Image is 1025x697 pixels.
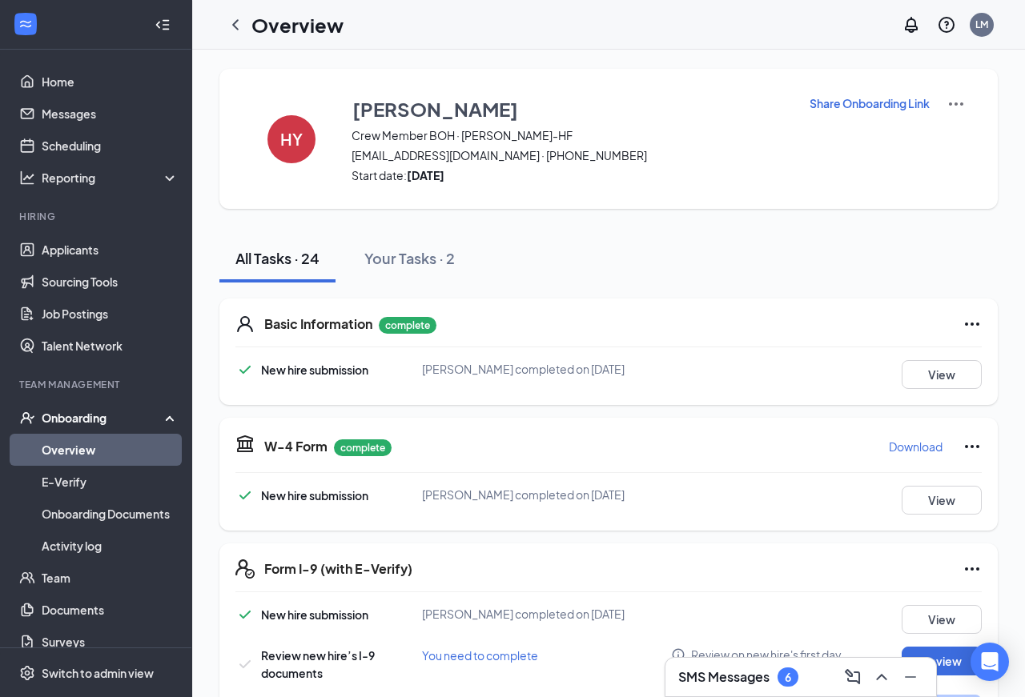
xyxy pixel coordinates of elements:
[42,130,179,162] a: Scheduling
[963,559,982,579] svg: Ellipses
[42,98,179,130] a: Messages
[235,486,255,505] svg: Checkmark
[42,266,179,298] a: Sourcing Tools
[280,134,303,145] h4: HY
[843,667,862,687] svg: ComposeMessage
[42,626,179,658] a: Surveys
[888,434,943,459] button: Download
[407,168,444,182] strong: [DATE]
[902,486,982,515] button: View
[42,298,179,330] a: Job Postings
[352,167,789,183] span: Start date:
[251,11,344,38] h1: Overview
[678,668,770,686] h3: SMS Messages
[42,170,179,186] div: Reporting
[901,667,920,687] svg: Minimize
[810,95,930,111] p: Share Onboarding Link
[19,665,35,681] svg: Settings
[42,66,179,98] a: Home
[261,648,375,680] span: Review new hire’s I-9 documents
[671,647,685,662] svg: Info
[235,248,320,268] div: All Tasks · 24
[19,378,175,391] div: Team Management
[261,363,368,377] span: New hire submission
[902,605,982,634] button: View
[155,17,171,33] svg: Collapse
[872,667,891,687] svg: ChevronUp
[334,439,392,456] p: complete
[235,655,255,674] svg: Checkmark
[42,530,179,562] a: Activity log
[691,647,842,663] span: Review on new hire's first day
[352,94,789,123] button: [PERSON_NAME]
[352,127,789,143] span: Crew Member BOH · [PERSON_NAME]-HF
[869,664,894,690] button: ChevronUp
[947,94,966,114] img: More Actions
[18,16,34,32] svg: WorkstreamLogo
[261,488,368,503] span: New hire submission
[226,15,245,34] svg: ChevronLeft
[785,671,791,684] div: 6
[902,15,921,34] svg: Notifications
[235,605,255,624] svg: Checkmark
[42,594,179,626] a: Documents
[42,466,179,498] a: E-Verify
[937,15,956,34] svg: QuestionInfo
[42,665,154,681] div: Switch to admin view
[422,607,625,621] span: [PERSON_NAME] completed on [DATE]
[422,648,538,663] span: You need to complete
[902,360,982,389] button: View
[264,560,412,578] h5: Form I-9 (with E-Verify)
[422,362,625,376] span: [PERSON_NAME] completed on [DATE]
[235,360,255,379] svg: Checkmark
[364,248,455,268] div: Your Tasks · 2
[261,607,368,622] span: New hire submission
[352,95,518,122] h3: [PERSON_NAME]
[264,315,372,333] h5: Basic Information
[42,234,179,266] a: Applicants
[971,643,1009,681] div: Open Intercom Messenger
[264,438,328,455] h5: W-4 Form
[809,94,931,112] button: Share Onboarding Link
[235,559,255,579] svg: FormI9EVerifyIcon
[42,434,179,466] a: Overview
[42,330,179,362] a: Talent Network
[889,439,943,455] p: Download
[352,147,789,163] span: [EMAIL_ADDRESS][DOMAIN_NAME] · [PHONE_NUMBER]
[19,410,35,426] svg: UserCheck
[379,317,436,334] p: complete
[840,664,866,690] button: ComposeMessage
[975,18,988,31] div: LM
[19,210,175,223] div: Hiring
[251,94,332,183] button: HY
[19,170,35,186] svg: Analysis
[42,562,179,594] a: Team
[422,487,625,502] span: [PERSON_NAME] completed on [DATE]
[235,314,255,334] svg: User
[902,647,982,675] button: Review
[42,498,179,530] a: Onboarding Documents
[963,437,982,456] svg: Ellipses
[235,434,255,453] svg: TaxGovernmentIcon
[963,314,982,334] svg: Ellipses
[898,664,923,690] button: Minimize
[42,410,165,426] div: Onboarding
